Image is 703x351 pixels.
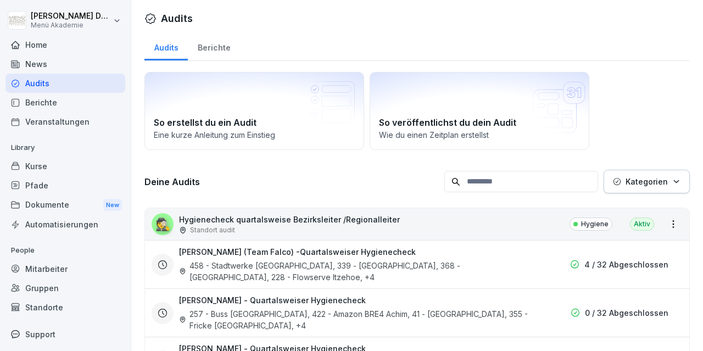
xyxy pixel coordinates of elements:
[179,294,366,306] h3: [PERSON_NAME] - Quartalsweiser Hygienecheck
[31,12,111,21] p: [PERSON_NAME] Deiß
[188,32,240,60] a: Berichte
[5,195,125,215] div: Dokumente
[5,112,125,131] a: Veranstaltungen
[379,129,580,141] p: Wie du einen Zeitplan erstellst
[5,325,125,344] div: Support
[144,72,364,150] a: So erstellst du ein AuditEine kurze Anleitung zum Einstieg
[5,278,125,298] a: Gruppen
[379,116,580,129] h2: So veröffentlichst du dein Audit
[103,199,122,211] div: New
[581,219,609,229] p: Hygiene
[5,35,125,54] a: Home
[5,74,125,93] a: Audits
[584,259,668,270] p: 4 / 32 Abgeschlossen
[370,72,589,150] a: So veröffentlichst du dein AuditWie du einen Zeitplan erstellst
[5,259,125,278] a: Mitarbeiter
[31,21,111,29] p: Menü Akademie
[5,195,125,215] a: DokumenteNew
[190,225,235,235] p: Standort audit
[179,260,531,283] div: 458 - Stadtwerke [GEOGRAPHIC_DATA], 339 - [GEOGRAPHIC_DATA], 368 - [GEOGRAPHIC_DATA], 228 - Flows...
[154,129,355,141] p: Eine kurze Anleitung zum Einstieg
[161,11,193,26] h1: Audits
[144,32,188,60] a: Audits
[5,139,125,157] p: Library
[154,116,355,129] h2: So erstellst du ein Audit
[5,176,125,195] a: Pfade
[144,176,439,188] h3: Deine Audits
[626,176,668,187] p: Kategorien
[5,93,125,112] a: Berichte
[179,246,416,258] h3: [PERSON_NAME] (Team Falco) -Quartalsweiser Hygienecheck
[604,170,690,193] button: Kategorien
[5,157,125,176] a: Kurse
[179,308,531,331] div: 257 - Buss [GEOGRAPHIC_DATA], 422 - Amazon BRE4 Achim, 41 - [GEOGRAPHIC_DATA], 355 - Fricke [GEOG...
[5,242,125,259] p: People
[179,214,400,225] p: Hygienecheck quartalsweise Bezirksleiter /Regionalleiter
[585,307,668,319] p: 0 / 32 Abgeschlossen
[5,215,125,234] a: Automatisierungen
[5,298,125,317] a: Standorte
[630,218,654,231] div: Aktiv
[152,213,174,235] div: 🕵️
[5,54,125,74] a: News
